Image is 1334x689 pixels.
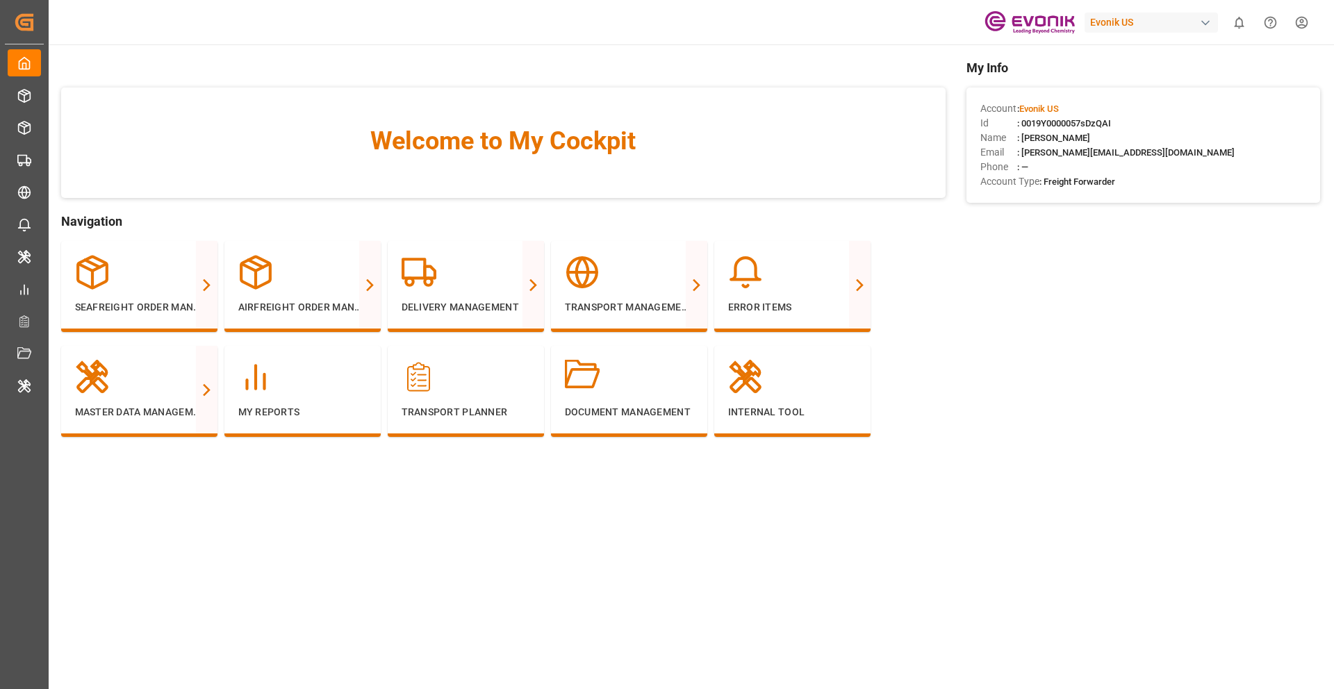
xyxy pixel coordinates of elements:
[1017,103,1059,114] span: :
[1017,147,1235,158] span: : [PERSON_NAME][EMAIL_ADDRESS][DOMAIN_NAME]
[980,101,1017,116] span: Account
[89,122,918,160] span: Welcome to My Cockpit
[565,300,693,315] p: Transport Management
[1017,118,1111,128] span: : 0019Y0000057sDzQAI
[966,58,1320,77] span: My Info
[980,131,1017,145] span: Name
[1017,162,1028,172] span: : —
[1039,176,1115,187] span: : Freight Forwarder
[238,300,367,315] p: Airfreight Order Management
[1019,103,1059,114] span: Evonik US
[980,116,1017,131] span: Id
[402,300,530,315] p: Delivery Management
[1255,7,1286,38] button: Help Center
[565,405,693,420] p: Document Management
[402,405,530,420] p: Transport Planner
[980,145,1017,160] span: Email
[728,405,857,420] p: Internal Tool
[238,405,367,420] p: My Reports
[1085,9,1224,35] button: Evonik US
[980,160,1017,174] span: Phone
[75,300,204,315] p: Seafreight Order Management
[985,10,1075,35] img: Evonik-brand-mark-Deep-Purple-RGB.jpeg_1700498283.jpeg
[1085,13,1218,33] div: Evonik US
[1224,7,1255,38] button: show 0 new notifications
[75,405,204,420] p: Master Data Management
[1017,133,1090,143] span: : [PERSON_NAME]
[728,300,857,315] p: Error Items
[61,212,946,231] span: Navigation
[980,174,1039,189] span: Account Type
